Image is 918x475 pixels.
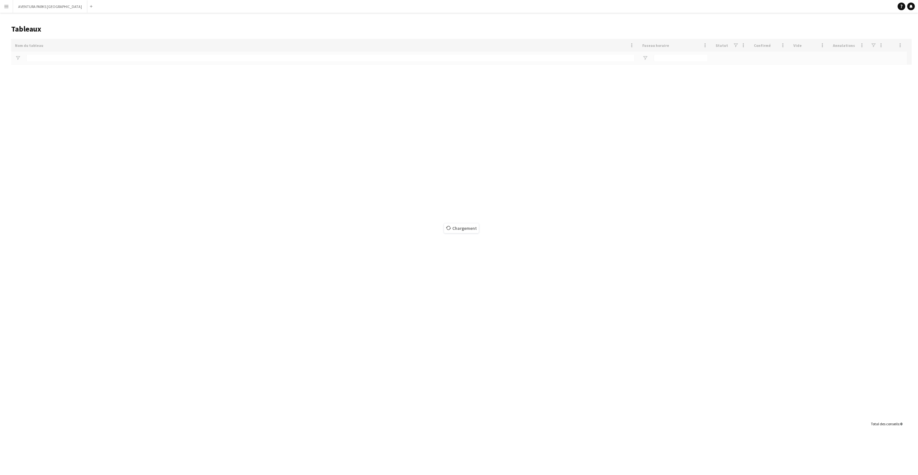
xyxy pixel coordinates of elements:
[444,223,479,233] span: Chargement
[11,24,912,34] h1: Tableaux
[871,421,899,426] span: Total des conseils
[900,421,902,426] span: 0
[13,0,87,13] button: AVENTURA PARKS [GEOGRAPHIC_DATA]
[871,418,902,430] div: :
